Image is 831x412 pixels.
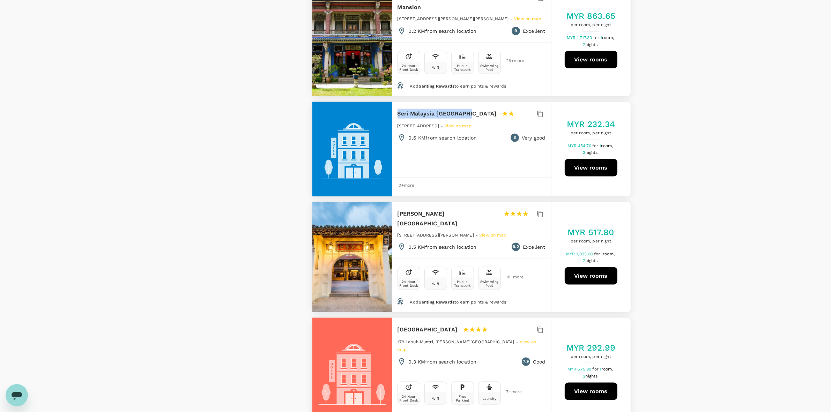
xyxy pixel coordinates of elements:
span: MYR 1,025.60 [566,252,594,256]
span: room, [601,367,613,372]
span: nights [586,374,598,379]
span: for [593,367,600,372]
span: 2 [583,150,599,155]
p: 0.2 KM from search location [409,28,477,35]
div: Wifi [432,66,439,69]
span: 7.9 [523,358,529,365]
h5: MYR 292.99 [566,342,616,353]
button: View rooms [565,267,617,285]
span: 2 [583,258,599,263]
div: Public Transport [453,64,472,72]
div: Wifi [432,282,439,286]
span: 26 + more [506,59,517,63]
span: View on map [444,123,472,128]
span: [STREET_ADDRESS][PERSON_NAME] [398,233,474,238]
span: for [594,252,601,256]
span: room, [601,143,613,148]
button: View rooms [565,383,617,400]
p: Excellent [523,28,545,35]
span: View on map [479,233,506,238]
div: Swimming Pool [480,280,499,287]
span: 9 [515,28,517,35]
span: - [441,123,444,128]
span: per room, per night [566,353,616,360]
div: Swimming Pool [480,64,499,72]
span: per room, per night [566,22,616,29]
div: 24 Hour Front Desk [399,280,418,287]
iframe: Button to launch messaging window [6,384,28,406]
span: Genting Rewards [418,300,454,305]
span: MYR 454.70 [568,143,593,148]
span: 0 + more [399,183,409,188]
h6: Seri Malaysia [GEOGRAPHIC_DATA] [398,109,497,119]
span: - [476,233,479,238]
div: 24 Hour Front Desk [399,395,418,402]
a: View on map [444,123,472,128]
span: 1 [600,35,615,40]
span: 8 [514,134,516,141]
span: nights [586,42,598,47]
p: 0.6 KM from search location [409,134,477,141]
p: 0.5 KM from search location [409,244,477,250]
p: 0.3 KM from search location [409,358,477,365]
div: Laundry [482,397,496,400]
span: room, [603,252,615,256]
span: 18 + more [506,275,517,279]
span: Add to earn points & rewards [410,84,506,89]
span: per room, per night [567,238,614,245]
p: Very good [522,134,545,141]
span: 2 [583,42,599,47]
span: 2 [583,374,599,379]
h5: MYR 863.65 [566,10,616,22]
span: per room, per night [567,130,615,137]
h5: MYR 517.80 [567,227,614,238]
span: - [511,16,514,21]
span: Add to earn points & rewards [410,300,506,305]
span: - [516,339,520,344]
span: [STREET_ADDRESS] [398,123,439,128]
span: room, [602,35,614,40]
div: Public Transport [453,280,472,287]
span: MYR 1,717.30 [567,35,593,40]
h6: [GEOGRAPHIC_DATA] [398,325,458,335]
span: 179 Lebuh Muntri, [PERSON_NAME][GEOGRAPHIC_DATA] [398,339,514,344]
div: 24 Hour Front Desk [399,64,418,72]
a: View on map [479,232,506,238]
p: Good [533,358,546,365]
span: [STREET_ADDRESS][PERSON_NAME][PERSON_NAME] [398,16,509,21]
h6: [PERSON_NAME][GEOGRAPHIC_DATA] [398,209,498,229]
span: 1 [600,367,614,372]
span: for [592,143,599,148]
span: 9.2 [513,244,519,250]
div: Free Parking [453,395,472,402]
h5: MYR 232.34 [567,119,615,130]
span: for [593,35,600,40]
button: View rooms [565,159,617,177]
span: nights [586,150,598,155]
span: 1 [601,252,616,256]
p: Excellent [523,244,545,250]
span: 7 + more [506,390,517,394]
span: Genting Rewards [418,84,454,89]
button: View rooms [565,51,617,68]
span: nights [586,258,598,263]
span: MYR 575.99 [567,367,593,372]
div: Wifi [432,397,439,400]
a: View on map [514,16,541,21]
span: 1 [600,143,614,148]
